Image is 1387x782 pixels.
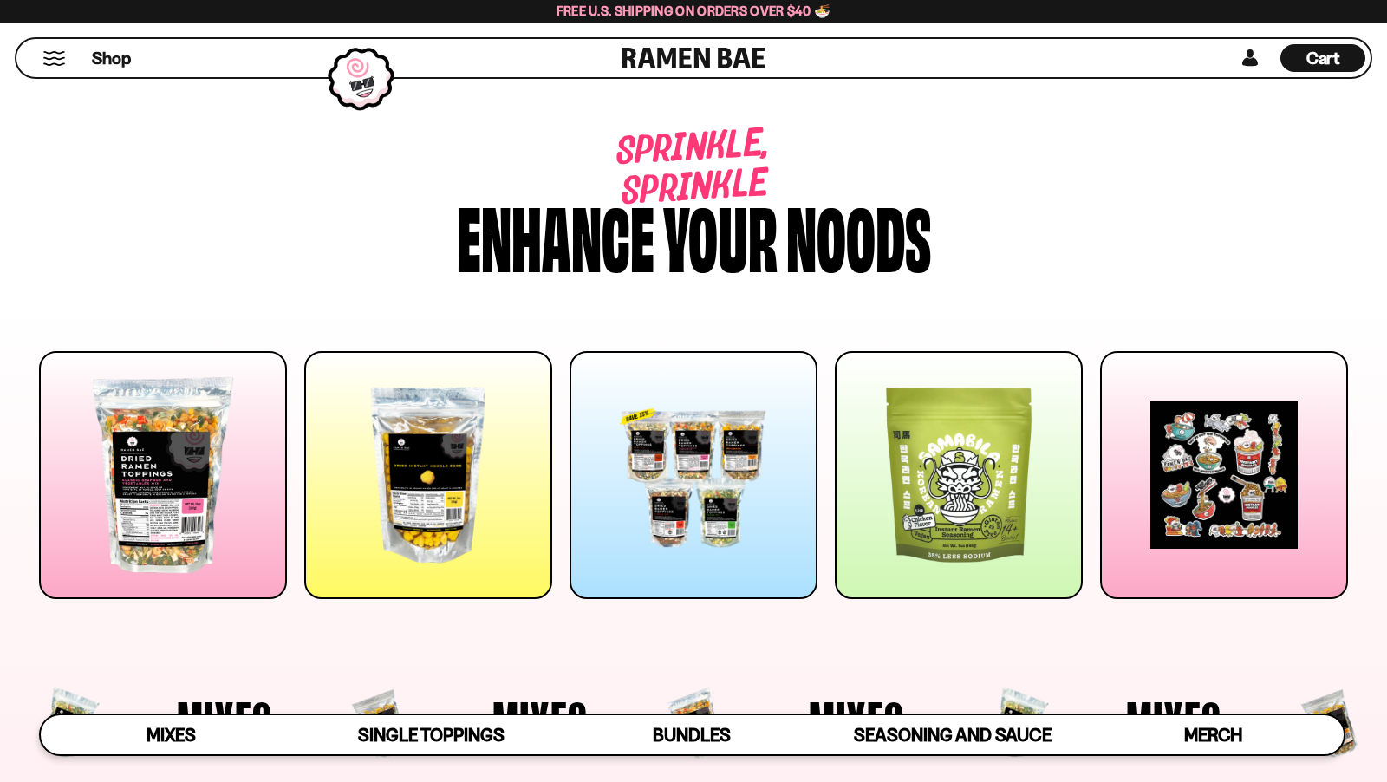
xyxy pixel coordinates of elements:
[854,724,1051,746] span: Seasoning and Sauce
[786,193,931,276] div: noods
[653,724,731,746] span: Bundles
[663,193,778,276] div: your
[92,44,131,72] a: Shop
[809,692,904,756] span: Mixes
[147,724,196,746] span: Mixes
[1083,715,1344,754] a: Merch
[1280,39,1365,77] div: Cart
[557,3,831,19] span: Free U.S. Shipping on Orders over $40 🍜
[562,715,823,754] a: Bundles
[1126,692,1221,756] span: Mixes
[358,724,505,746] span: Single Toppings
[1306,48,1340,68] span: Cart
[457,193,654,276] div: Enhance
[92,47,131,70] span: Shop
[1184,724,1242,746] span: Merch
[177,692,272,756] span: Mixes
[823,715,1084,754] a: Seasoning and Sauce
[41,715,302,754] a: Mixes
[492,692,588,756] span: Mixes
[302,715,563,754] a: Single Toppings
[42,51,66,66] button: Mobile Menu Trigger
